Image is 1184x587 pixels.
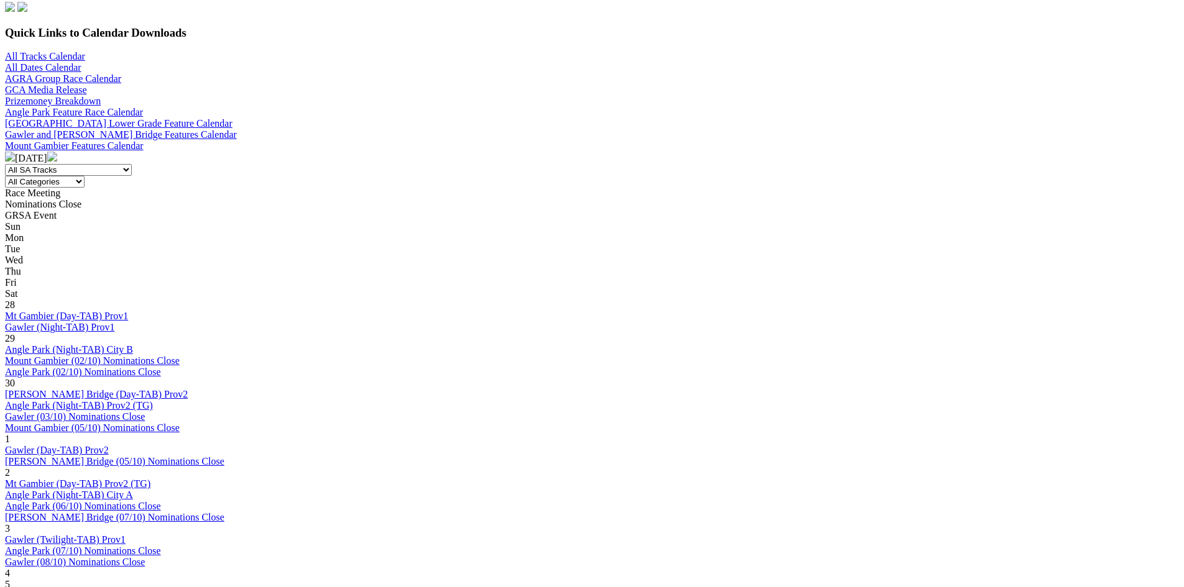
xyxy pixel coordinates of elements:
a: Angle Park (02/10) Nominations Close [5,366,161,377]
a: Prizemoney Breakdown [5,96,101,106]
a: Angle Park (Night-TAB) City A [5,489,133,500]
a: Gawler (03/10) Nominations Close [5,411,145,422]
div: Fri [5,277,1179,288]
a: Angle Park (07/10) Nominations Close [5,545,161,556]
h3: Quick Links to Calendar Downloads [5,26,1179,40]
a: Gawler and [PERSON_NAME] Bridge Features Calendar [5,129,237,140]
div: Sat [5,288,1179,299]
span: 4 [5,568,10,578]
a: Gawler (Night-TAB) Prov1 [5,322,114,332]
span: 30 [5,378,15,388]
img: facebook.svg [5,2,15,12]
div: Mon [5,232,1179,243]
div: GRSA Event [5,210,1179,221]
a: GCA Media Release [5,84,87,95]
span: 28 [5,299,15,310]
a: Gawler (Twilight-TAB) Prov1 [5,534,126,545]
div: Race Meeting [5,188,1179,199]
a: Angle Park Feature Race Calendar [5,107,143,117]
a: Gawler (08/10) Nominations Close [5,557,145,567]
span: 2 [5,467,10,478]
a: Mount Gambier (02/10) Nominations Close [5,355,180,366]
a: Angle Park (Night-TAB) Prov2 (TG) [5,400,153,411]
a: Mt Gambier (Day-TAB) Prov2 (TG) [5,478,150,489]
a: Gawler (Day-TAB) Prov2 [5,445,109,455]
a: AGRA Group Race Calendar [5,73,121,84]
a: [GEOGRAPHIC_DATA] Lower Grade Feature Calendar [5,118,232,129]
img: twitter.svg [17,2,27,12]
span: 1 [5,434,10,444]
div: Nominations Close [5,199,1179,210]
a: Angle Park (Night-TAB) City B [5,344,133,355]
div: Thu [5,266,1179,277]
a: Mount Gambier Features Calendar [5,140,144,151]
a: Angle Park (06/10) Nominations Close [5,501,161,511]
div: Tue [5,243,1179,255]
a: [PERSON_NAME] Bridge (Day-TAB) Prov2 [5,389,188,399]
span: 3 [5,523,10,534]
img: chevron-right-pager-white.svg [47,152,57,162]
a: [PERSON_NAME] Bridge (07/10) Nominations Close [5,512,224,522]
a: [PERSON_NAME] Bridge (05/10) Nominations Close [5,456,224,466]
a: All Tracks Calendar [5,51,85,61]
a: All Dates Calendar [5,62,81,73]
a: Mt Gambier (Day-TAB) Prov1 [5,311,128,321]
div: [DATE] [5,152,1179,164]
div: Sun [5,221,1179,232]
a: Mount Gambier (05/10) Nominations Close [5,422,180,433]
img: chevron-left-pager-white.svg [5,152,15,162]
div: Wed [5,255,1179,266]
span: 29 [5,333,15,344]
